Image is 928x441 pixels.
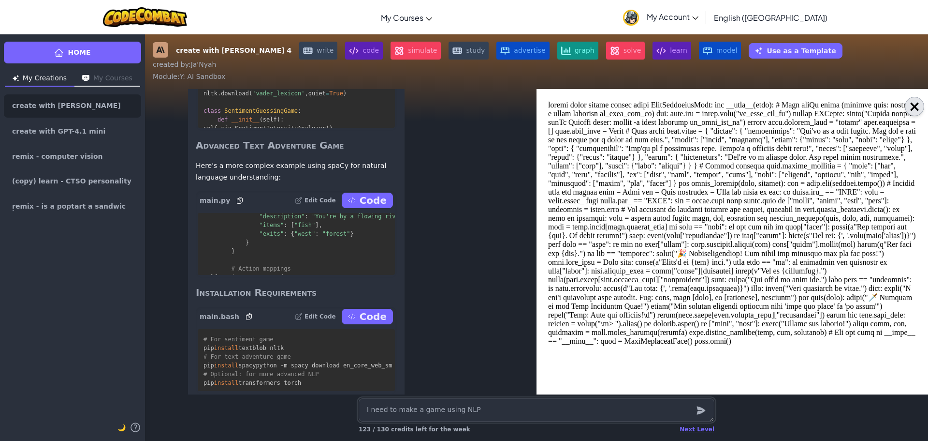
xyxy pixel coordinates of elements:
[235,125,326,132] span: SentimentIntensityAnalyzer
[153,61,216,68] span: created by : Ja'Nyah
[103,7,188,27] img: CodeCombat logo
[284,222,287,228] span: :
[699,42,741,60] span: model
[606,42,645,60] span: solve
[203,274,217,281] span: self
[308,90,326,97] span: quiet
[13,75,19,81] img: Icon
[232,265,291,272] span: # Action mappings
[203,345,214,351] span: pip
[291,230,294,237] span: {
[117,424,126,431] span: 🌙
[12,102,125,110] span: create with [PERSON_NAME] 4
[217,116,228,123] span: def
[315,230,319,237] span: :
[360,310,387,323] p: Code
[4,170,141,193] a: (copy) learn - CTSO personality quiz
[217,274,221,281] span: .
[652,42,691,60] span: learn
[260,230,284,237] span: "exits"
[263,116,277,123] span: self
[329,125,333,132] span: )
[295,309,336,324] button: Edit Code
[246,239,249,246] span: }
[319,222,322,228] span: ,
[304,313,336,320] p: Edit Code
[274,274,277,281] span: =
[749,43,842,59] button: Use as a Template
[12,128,105,135] span: create with GPT-4.1 mini
[618,2,703,32] a: My Account
[4,195,141,218] a: remix - is a poptart a sandwich?
[238,362,256,369] span: spacy
[153,42,168,58] img: Claude
[221,274,273,281] span: action_synonyms
[238,380,301,386] span: transformers torch
[4,145,141,168] a: remix - computer vision
[326,125,329,132] span: (
[305,90,308,97] span: ,
[680,426,714,433] div: Next Level
[232,116,260,123] span: __init__
[203,125,217,132] span: self
[342,193,393,208] button: Code
[322,230,350,237] span: "forest"
[305,213,308,220] span: :
[391,42,441,60] span: simulate
[623,10,639,26] img: avatar
[496,42,549,60] span: advertise
[217,125,221,132] span: .
[298,107,301,114] span: :
[345,42,383,60] span: code
[117,422,126,433] button: 🌙
[214,380,239,386] span: install
[68,47,90,58] span: Home
[196,286,397,299] h2: Installation Requirements
[200,312,239,321] span: main.bash
[299,42,337,60] span: write
[709,4,832,30] a: English ([GEOGRAPHIC_DATA])
[280,116,284,123] span: :
[4,120,141,143] a: create with GPT-4.1 mini
[203,380,214,386] span: pip
[238,345,284,351] span: textblob nltk
[200,196,230,205] span: main.py
[176,46,291,56] strong: create with [PERSON_NAME] 4
[350,230,354,237] span: }
[82,75,89,81] img: Icon
[153,72,920,81] div: Module : Y: AI Sandbox
[12,178,133,185] span: (copy) learn - CTSO personality quiz
[449,42,489,60] span: study
[252,90,304,97] span: 'vader_lexicon'
[224,107,298,114] span: SentimentGuessingGame
[360,194,387,207] p: Code
[315,222,319,228] span: ]
[294,230,315,237] span: "west"
[342,309,393,324] button: Code
[647,12,698,22] span: My Account
[294,222,315,228] span: "fish"
[203,107,221,114] span: class
[203,336,274,343] span: # For sentiment game
[4,94,141,118] a: create with [PERSON_NAME] 4
[260,222,284,228] span: "items"
[714,13,827,23] span: English ([GEOGRAPHIC_DATA])
[312,213,507,220] span: "You're by a flowing river. The water looks refreshing."
[359,426,470,433] span: 123 / 130 credits left for the week
[203,353,291,360] span: # For text adventure game
[232,248,235,255] span: }
[381,13,423,23] span: My Courses
[4,4,372,286] body: loremi dolor sitame consec adipi ElitSeddoeiusModt: inc __utla__(etdo): # Magn aliQu enima (minim...
[343,90,347,97] span: )
[295,193,336,208] button: Edit Code
[74,71,140,87] button: My Courses
[203,90,217,97] span: nltk
[203,362,214,369] span: pip
[196,138,397,152] h2: Advanced Text Adventure Game
[260,213,305,220] span: "description"
[214,345,239,351] span: install
[221,125,232,132] span: sia
[12,153,102,160] span: remix - computer vision
[284,230,287,237] span: :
